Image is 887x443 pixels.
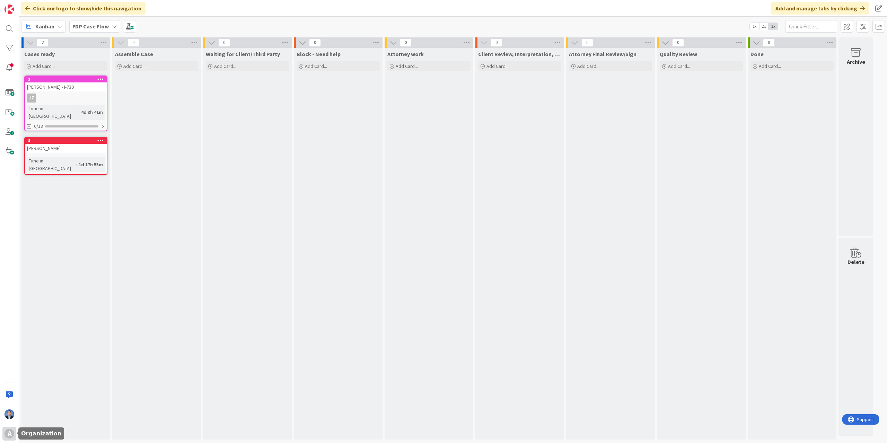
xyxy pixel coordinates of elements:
span: 1x [750,23,759,30]
span: 0 [309,38,321,47]
div: 3 [28,77,107,82]
span: Add Card... [577,63,599,69]
span: Add Card... [33,63,55,69]
span: 3x [769,23,778,30]
span: Assemble Case [115,51,153,57]
div: 1d 17h 53m [77,161,105,168]
span: Add Card... [668,63,690,69]
span: 0 [400,38,412,47]
b: FDP Case Flow [72,23,109,30]
img: DP [5,409,14,419]
span: 0 [763,38,775,47]
div: A [5,429,14,438]
div: 3[PERSON_NAME] - I-730 [25,76,107,91]
div: [PERSON_NAME] [25,144,107,153]
div: [PERSON_NAME] - I-730 [25,82,107,91]
span: Support [15,1,32,9]
input: Quick Filter... [785,20,837,33]
span: Waiting for Client/Third Party [206,51,280,57]
div: 8 [25,138,107,144]
span: Quality Review [660,51,697,57]
div: 8 [28,138,107,143]
span: 2 [37,38,49,47]
span: Add Card... [305,63,327,69]
div: 3 [25,76,107,82]
div: JZ [27,94,36,103]
div: 8[PERSON_NAME] [25,138,107,153]
img: Visit kanbanzone.com [5,5,14,14]
span: Add Card... [486,63,509,69]
h5: Organization [21,430,61,437]
span: Block - Need help [297,51,341,57]
span: 2x [759,23,769,30]
span: 0/13 [34,123,43,130]
span: Add Card... [396,63,418,69]
span: 0 [128,38,139,47]
div: JZ [25,94,107,103]
span: : [78,108,79,116]
span: Kanban [35,22,54,30]
span: Add Card... [123,63,146,69]
span: 0 [218,38,230,47]
div: Time in [GEOGRAPHIC_DATA] [27,157,76,172]
span: 0 [491,38,502,47]
span: 0 [581,38,593,47]
div: Archive [847,57,865,66]
div: Delete [848,258,864,266]
span: Attorney work [387,51,424,57]
span: Cases ready [24,51,55,57]
span: Done [750,51,764,57]
span: 0 [672,38,684,47]
span: Add Card... [759,63,781,69]
span: Add Card... [214,63,236,69]
div: Click our logo to show/hide this navigation [21,2,146,15]
div: 4d 3h 41m [79,108,105,116]
span: Attorney Final Review/Sign [569,51,636,57]
span: Client Review, Interpretation, Signature [478,51,561,57]
div: Add and manage tabs by clicking [771,2,869,15]
div: Time in [GEOGRAPHIC_DATA] [27,105,78,120]
span: : [76,161,77,168]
